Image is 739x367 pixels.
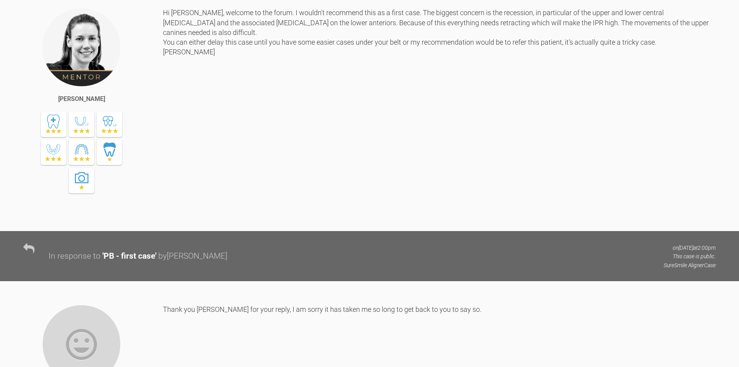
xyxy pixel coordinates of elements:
[664,261,716,270] p: SureSmile Aligner Case
[664,252,716,261] p: This case is public.
[42,8,121,87] img: Kelly Toft
[664,244,716,252] p: on [DATE] at 2:00pm
[158,250,227,263] div: by [PERSON_NAME]
[163,8,716,219] div: Hi [PERSON_NAME], welcome to the forum. I wouldn't recommend this as a first case. The biggest co...
[58,94,105,104] div: [PERSON_NAME]
[102,250,156,263] div: ' PB - first case '
[48,250,100,263] div: In response to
